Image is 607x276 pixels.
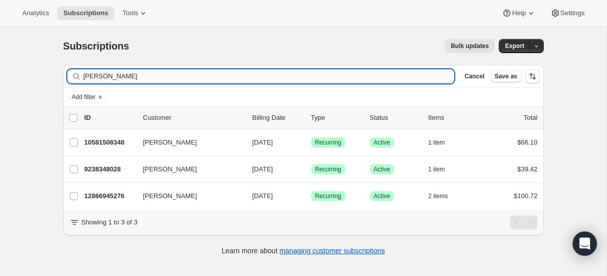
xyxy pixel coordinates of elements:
button: Help [496,6,542,20]
button: Save as [491,70,522,82]
span: [PERSON_NAME] [143,191,197,201]
button: Tools [116,6,154,20]
button: Export [499,39,530,53]
button: Settings [544,6,591,20]
span: Add filter [72,93,96,101]
p: ID [84,113,135,123]
span: [DATE] [252,139,273,146]
p: Showing 1 to 3 of 3 [81,217,138,227]
button: [PERSON_NAME] [137,161,238,177]
span: Subscriptions [63,40,129,52]
span: [DATE] [252,165,273,173]
span: Analytics [22,9,49,17]
span: Active [374,192,391,200]
button: 1 item [428,162,456,176]
span: $39.42 [517,165,538,173]
span: Help [512,9,526,17]
span: Recurring [315,192,341,200]
button: Analytics [16,6,55,20]
span: Active [374,165,391,173]
span: Bulk updates [451,42,489,50]
span: Recurring [315,165,341,173]
span: Save as [495,72,517,80]
p: 12866945276 [84,191,135,201]
span: [PERSON_NAME] [143,164,197,174]
p: 10581508348 [84,137,135,148]
span: Settings [560,9,585,17]
div: 9238348028[PERSON_NAME][DATE]SuccessRecurringSuccessActive1 item$39.42 [84,162,538,176]
span: 2 items [428,192,448,200]
div: Open Intercom Messenger [573,232,597,256]
button: 1 item [428,135,456,150]
div: Items [428,113,479,123]
div: 10581508348[PERSON_NAME][DATE]SuccessRecurringSuccessActive1 item$66.10 [84,135,538,150]
button: Cancel [460,70,488,82]
span: [DATE] [252,192,273,200]
button: [PERSON_NAME] [137,134,238,151]
div: IDCustomerBilling DateTypeStatusItemsTotal [84,113,538,123]
p: Billing Date [252,113,303,123]
div: 12866945276[PERSON_NAME][DATE]SuccessRecurringSuccessActive2 items$100.72 [84,189,538,203]
span: 1 item [428,139,445,147]
span: Cancel [464,72,484,80]
button: Add filter [67,91,108,103]
p: Learn more about [222,246,385,256]
button: Subscriptions [57,6,114,20]
nav: Pagination [510,215,538,229]
p: Status [370,113,420,123]
button: [PERSON_NAME] [137,188,238,204]
button: Sort the results [526,69,540,83]
span: Export [505,42,524,50]
span: [PERSON_NAME] [143,137,197,148]
span: Tools [122,9,138,17]
button: Bulk updates [445,39,495,53]
span: $66.10 [517,139,538,146]
p: Customer [143,113,244,123]
button: 2 items [428,189,459,203]
span: Subscriptions [63,9,108,17]
span: 1 item [428,165,445,173]
div: Type [311,113,362,123]
span: $100.72 [514,192,538,200]
span: Active [374,139,391,147]
span: Recurring [315,139,341,147]
p: Total [524,113,537,123]
p: 9238348028 [84,164,135,174]
a: managing customer subscriptions [279,247,385,255]
input: Filter subscribers [83,69,455,83]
